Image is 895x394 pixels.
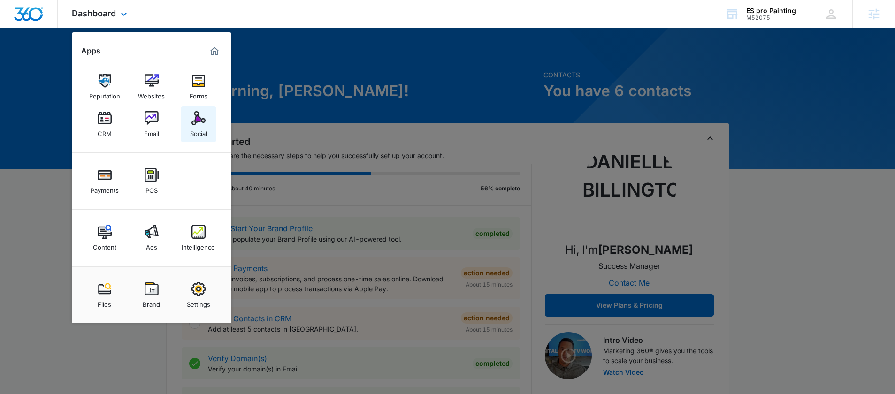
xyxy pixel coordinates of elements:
div: CRM [98,125,112,137]
div: Social [190,125,207,137]
a: CRM [87,106,122,142]
div: Domain Overview [36,55,84,61]
a: Marketing 360® Dashboard [207,44,222,59]
a: Email [134,106,169,142]
a: Intelligence [181,220,216,256]
a: Payments [87,163,122,199]
div: Websites [138,88,165,100]
div: POS [145,182,158,194]
span: Dashboard [72,8,116,18]
div: Settings [187,296,210,308]
img: logo_orange.svg [15,15,23,23]
img: tab_keywords_by_traffic_grey.svg [93,54,101,62]
a: Files [87,277,122,313]
a: POS [134,163,169,199]
div: Forms [190,88,207,100]
h2: Apps [81,46,100,55]
div: Brand [143,296,160,308]
div: account name [746,7,796,15]
a: Forms [181,69,216,105]
div: Ads [146,239,157,251]
div: Keywords by Traffic [104,55,158,61]
a: Social [181,106,216,142]
a: Reputation [87,69,122,105]
img: tab_domain_overview_orange.svg [25,54,33,62]
div: Domain: [DOMAIN_NAME] [24,24,103,32]
a: Brand [134,277,169,313]
div: v 4.0.25 [26,15,46,23]
div: Intelligence [182,239,215,251]
div: Email [144,125,159,137]
a: Websites [134,69,169,105]
a: Settings [181,277,216,313]
div: Reputation [89,88,120,100]
div: Content [93,239,116,251]
div: Files [98,296,111,308]
img: website_grey.svg [15,24,23,32]
a: Content [87,220,122,256]
div: Payments [91,182,119,194]
a: Ads [134,220,169,256]
div: account id [746,15,796,21]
